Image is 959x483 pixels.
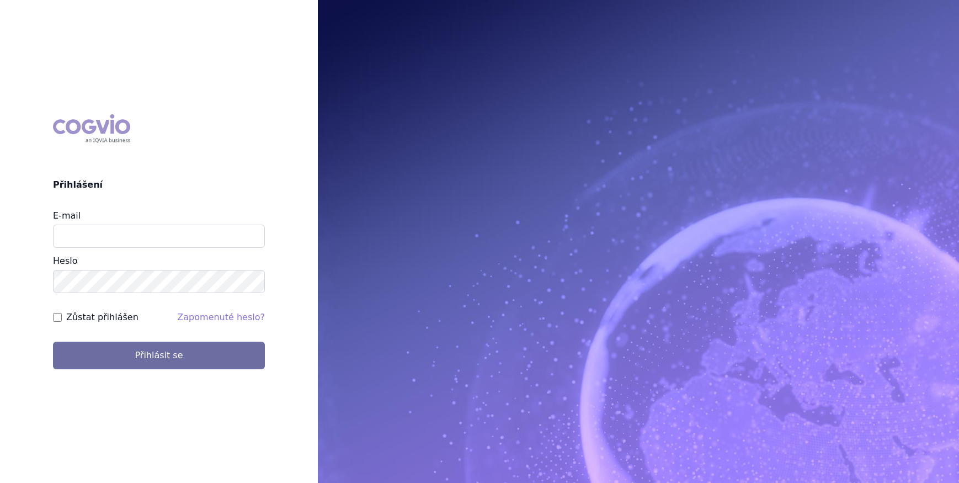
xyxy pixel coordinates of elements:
h2: Přihlášení [53,178,265,192]
label: E-mail [53,210,81,221]
a: Zapomenuté heslo? [177,312,265,322]
label: Heslo [53,256,77,266]
button: Přihlásit se [53,342,265,369]
div: COGVIO [53,114,130,143]
label: Zůstat přihlášen [66,311,138,324]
